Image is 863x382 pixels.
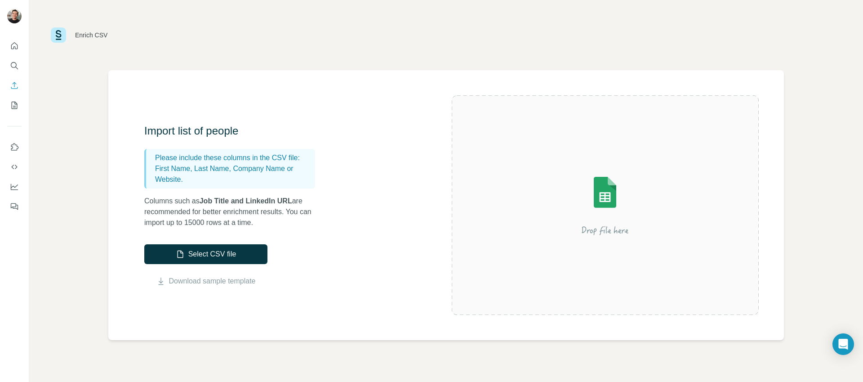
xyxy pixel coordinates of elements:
div: Open Intercom Messenger [832,333,854,355]
button: My lists [7,97,22,113]
img: Surfe Logo [51,27,66,43]
p: Please include these columns in the CSV file: [155,153,311,163]
button: Dashboard [7,179,22,195]
span: Job Title and LinkedIn URL [200,197,292,205]
button: Download sample template [144,276,267,287]
button: Quick start [7,38,22,54]
img: Avatar [7,9,22,23]
h3: Import list of people [144,124,324,138]
button: Use Surfe API [7,159,22,175]
button: Search [7,58,22,74]
button: Select CSV file [144,244,267,264]
p: First Name, Last Name, Company Name or Website. [155,163,311,185]
p: Columns such as are recommended for better enrichment results. You can import up to 15000 rows at... [144,196,324,228]
button: Enrich CSV [7,77,22,94]
img: Surfe Illustration - Drop file here or select below [524,151,686,259]
button: Feedback [7,198,22,215]
a: Download sample template [169,276,256,287]
div: Enrich CSV [75,31,107,40]
button: Use Surfe on LinkedIn [7,139,22,155]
